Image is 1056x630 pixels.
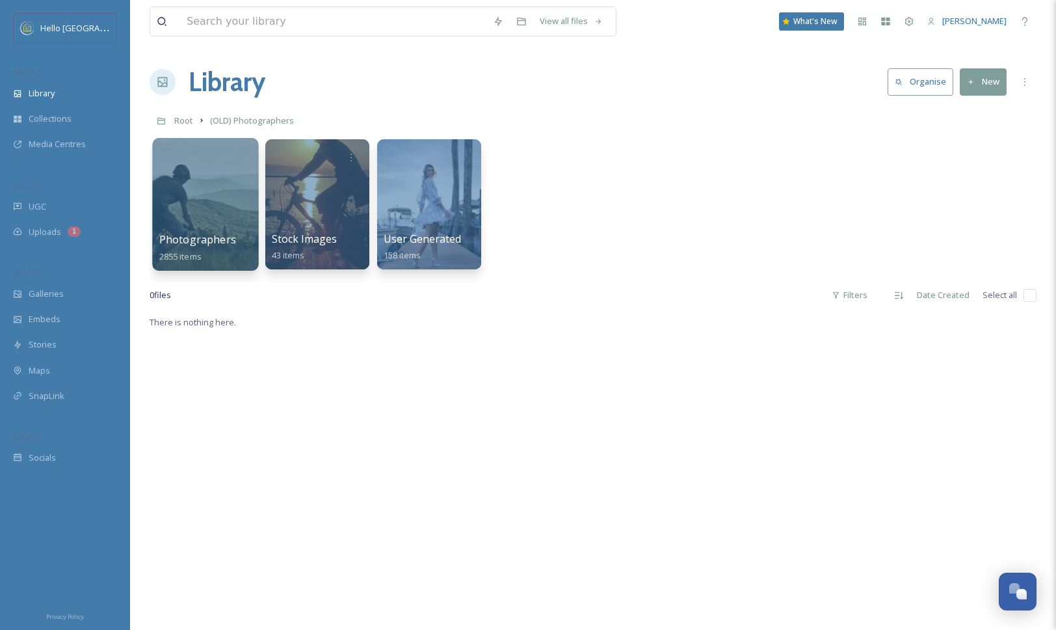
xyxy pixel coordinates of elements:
button: Organise [888,68,953,95]
span: User Generated Content [384,232,503,246]
span: Uploads [29,226,61,238]
a: What's New [779,12,844,31]
span: COLLECT [13,180,41,190]
span: Root [174,115,193,126]
a: Library [189,62,265,102]
span: There is nothing here. [150,316,236,328]
input: Search your library [180,7,486,36]
span: Hello [GEOGRAPHIC_DATA] [40,21,145,34]
img: images.png [21,21,34,34]
span: [PERSON_NAME] [942,15,1007,27]
span: Collections [29,113,72,125]
a: Root [174,113,193,128]
span: MEDIA [13,67,36,77]
span: Stories [29,338,57,351]
span: UGC [29,200,46,213]
button: Open Chat [999,573,1036,610]
span: SnapLink [29,390,64,402]
span: 0 file s [150,289,171,301]
span: 2855 items [159,250,202,262]
span: Select all [983,289,1017,301]
span: Privacy Policy [46,612,84,621]
a: User Generated Content158 items [384,233,503,261]
span: 158 items [384,249,421,261]
div: Date Created [910,282,976,308]
div: 1 [68,226,81,237]
div: Filters [825,282,874,308]
a: View all files [533,8,609,34]
a: Photographers2855 items [159,234,236,262]
span: Maps [29,364,50,377]
a: [PERSON_NAME] [921,8,1013,34]
span: Stock Images [272,232,337,246]
span: SOCIALS [13,431,39,441]
button: New [960,68,1007,95]
a: Privacy Policy [46,608,84,623]
span: Library [29,87,55,100]
span: (OLD) Photographers [210,115,294,126]
span: Photographers [159,232,236,247]
span: Media Centres [29,138,86,150]
span: Galleries [29,288,64,300]
a: Stock Images43 items [272,233,337,261]
span: 43 items [272,249,304,261]
a: (OLD) Photographers [210,113,294,128]
span: Embeds [29,313,60,325]
span: WIDGETS [13,267,43,277]
span: Socials [29,452,56,464]
a: Organise [888,68,960,95]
